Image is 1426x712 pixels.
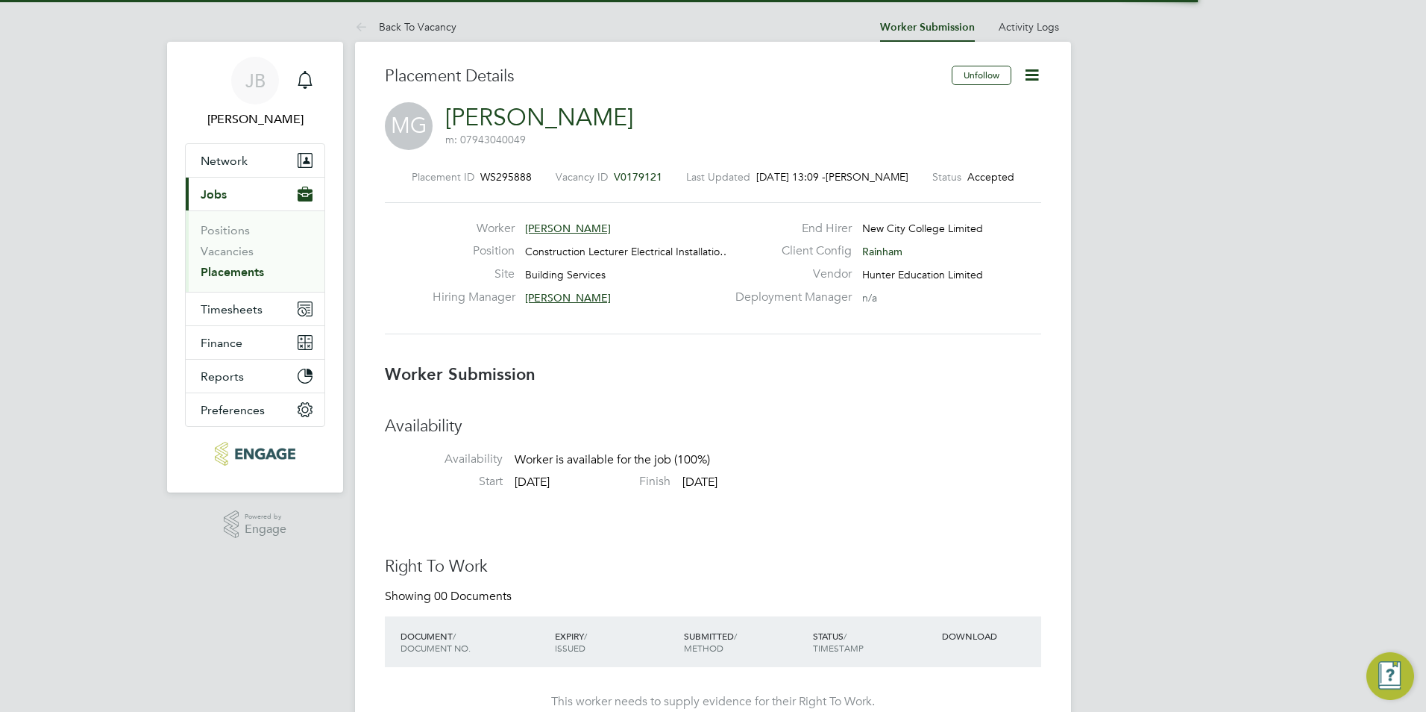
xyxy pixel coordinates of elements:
span: / [453,630,456,642]
label: Vacancy ID [556,170,608,184]
span: Engage [245,523,286,536]
button: Unfollow [952,66,1011,85]
div: STATUS [809,622,938,661]
span: [DATE] [515,475,550,490]
span: MG [385,102,433,150]
label: Hiring Manager [433,290,515,305]
span: Jobs [201,187,227,202]
a: [PERSON_NAME] [445,103,633,132]
span: Timesheets [201,302,263,316]
span: TIMESTAMP [813,642,864,654]
a: Positions [201,223,250,237]
div: This worker needs to supply evidence for their Right To Work. [400,694,1026,710]
a: Powered byEngage [224,510,287,539]
span: Powered by [245,510,286,523]
label: Deployment Manager [726,290,852,305]
a: JB[PERSON_NAME] [185,57,325,128]
span: [PERSON_NAME] [525,291,611,305]
button: Engage Resource Center [1366,652,1414,700]
div: DOCUMENT [397,622,551,661]
label: Last Updated [686,170,750,184]
span: Reports [201,369,244,384]
h3: Placement Details [385,66,940,87]
button: Preferences [186,393,324,426]
label: Start [385,474,503,490]
a: Back To Vacancy [355,20,456,34]
span: / [584,630,587,642]
nav: Main navigation [167,42,343,493]
button: Network [186,144,324,177]
button: Reports [186,360,324,393]
button: Finance [186,326,324,359]
span: JB [245,71,266,90]
span: [PERSON_NAME] [826,170,908,184]
a: Vacancies [201,244,254,258]
span: / [734,630,737,642]
span: WS295888 [480,170,532,184]
label: Status [932,170,961,184]
div: DOWNLOAD [938,622,1041,649]
div: Jobs [186,210,324,292]
label: Vendor [726,266,852,282]
a: Worker Submission [880,21,975,34]
span: Accepted [967,170,1014,184]
div: EXPIRY [551,622,680,661]
span: [DATE] [682,475,717,490]
span: Preferences [201,403,265,417]
button: Timesheets [186,293,324,325]
span: Worker is available for the job (100%) [515,452,710,467]
span: [PERSON_NAME] [525,222,611,235]
label: Site [433,266,515,282]
a: Activity Logs [999,20,1059,34]
span: METHOD [684,642,723,654]
span: ISSUED [555,642,585,654]
a: Go to home page [185,442,325,466]
span: Finance [201,336,242,350]
label: Client Config [726,243,852,259]
label: End Hirer [726,221,852,237]
span: Rainham [862,245,902,258]
div: Showing [385,589,515,605]
span: [DATE] 13:09 - [756,170,826,184]
h3: Availability [385,416,1041,437]
span: Hunter Education Limited [862,268,983,281]
span: 00 Documents [434,589,512,604]
a: Placements [201,265,264,279]
label: Position [433,243,515,259]
span: / [844,630,847,642]
label: Placement ID [412,170,474,184]
span: DOCUMENT NO. [401,642,471,654]
span: V0179121 [614,170,662,184]
label: Worker [433,221,515,237]
img: huntereducation-logo-retina.png [215,442,295,466]
label: Finish [553,474,670,490]
span: Building Services [525,268,606,281]
span: Jack Baron [185,110,325,128]
div: SUBMITTED [680,622,809,661]
span: n/a [862,291,877,305]
h3: Right To Work [385,556,1041,578]
span: Network [201,154,248,168]
span: m: 07943040049 [445,133,526,146]
b: Worker Submission [385,364,535,384]
label: Availability [385,452,503,467]
button: Jobs [186,178,324,210]
span: New City College Limited [862,222,983,235]
span: Construction Lecturer Electrical Installatio… [525,245,730,258]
